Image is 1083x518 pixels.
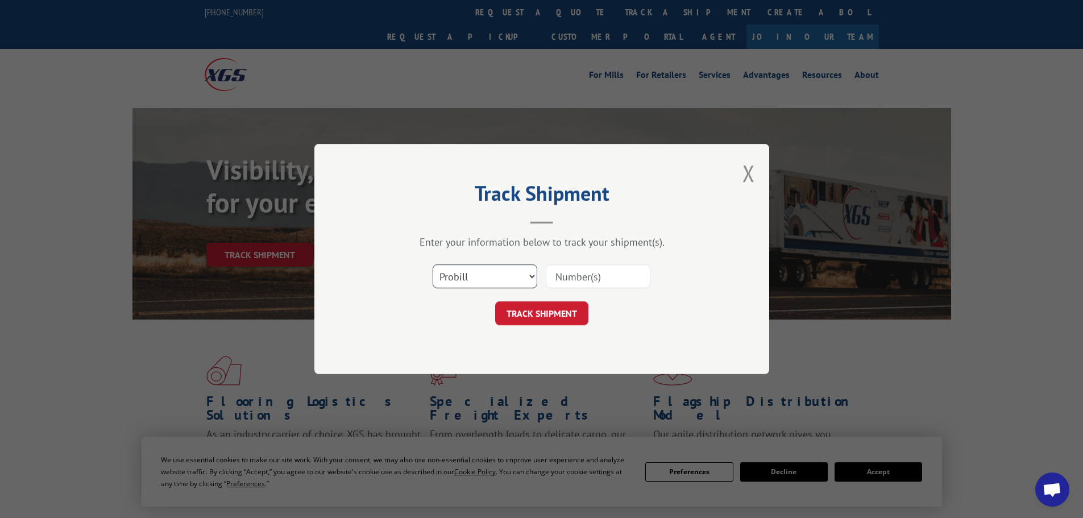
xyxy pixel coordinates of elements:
[742,158,755,188] button: Close modal
[1035,473,1069,507] div: Open chat
[371,235,712,248] div: Enter your information below to track your shipment(s).
[546,264,650,288] input: Number(s)
[495,301,588,325] button: TRACK SHIPMENT
[371,185,712,207] h2: Track Shipment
